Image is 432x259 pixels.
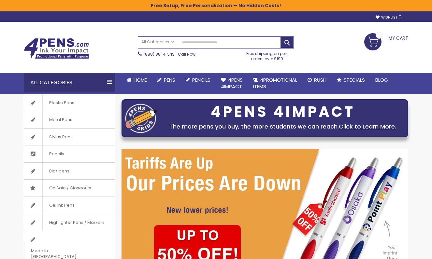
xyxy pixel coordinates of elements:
div: Free shipping on pen orders over $199 [240,48,295,61]
span: Bic® pens [42,163,76,180]
span: 4Pens 4impact [221,76,243,90]
div: The more pens you buy, the more students we can reach. [161,122,405,131]
span: Stylus Pens [42,129,79,145]
span: Specials [344,76,365,83]
span: Gel Ink Pens [42,197,81,214]
div: 4PENS 4IMPACT [161,105,405,119]
span: Plastic Pens [42,94,81,111]
span: - Call Now! [143,51,196,57]
a: Pens [152,73,180,87]
span: 4PROMOTIONAL ITEMS [253,76,297,90]
a: Pencils [180,73,216,87]
a: Stylus Pens [24,129,115,145]
span: Blog [375,76,388,83]
a: Bic® pens [24,163,115,180]
a: Metal Pens [24,111,115,128]
a: Highlighter Pens / Markers [24,214,115,231]
span: Highlighter Pens / Markers [42,214,111,231]
a: 4Pens4impact [216,73,248,94]
a: 4PROMOTIONALITEMS [248,73,302,94]
a: Blog [370,73,393,87]
span: Pens [164,76,175,83]
img: four_pen_logo.png [125,103,158,133]
div: All Categories [24,73,115,92]
span: On Sale / Closeouts [42,180,98,197]
span: Metal Pens [42,111,79,128]
span: Home [134,76,147,83]
a: On Sale / Closeouts [24,180,115,197]
span: Pencils [42,145,71,162]
a: All Categories [138,37,177,48]
a: Wishlist [376,15,402,20]
a: (888) 88-4PENS [143,51,175,57]
span: Pencils [192,76,210,83]
a: Rush [302,73,332,87]
img: 4Pens Custom Pens and Promotional Products [24,38,89,59]
a: Click to Learn More. [339,122,396,130]
a: Specials [332,73,370,87]
a: Plastic Pens [24,94,115,111]
a: Pencils [24,145,115,162]
a: Gel Ink Pens [24,197,115,214]
a: Home [122,73,152,87]
span: All Categories [141,39,174,45]
span: Rush [314,76,326,83]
